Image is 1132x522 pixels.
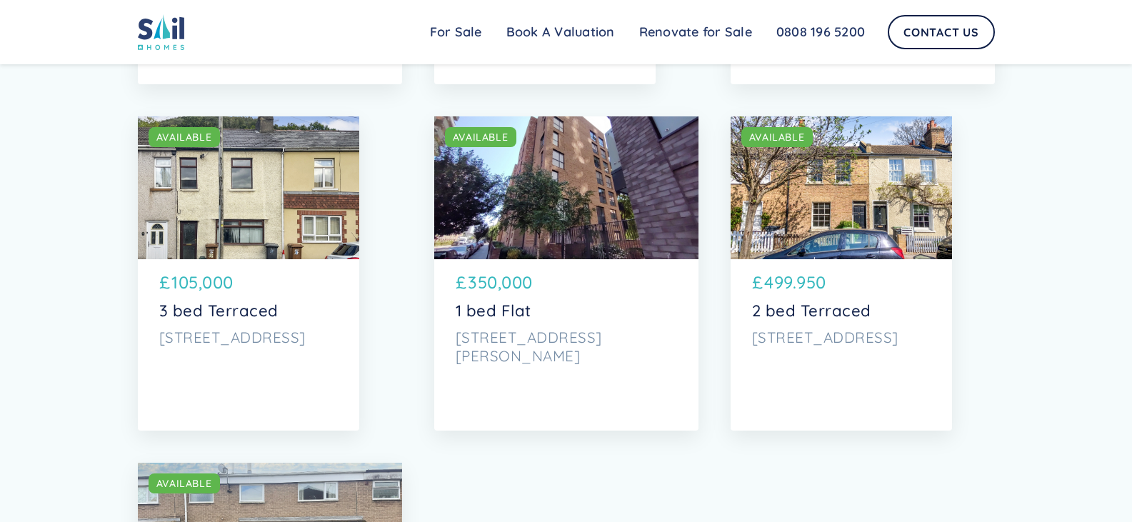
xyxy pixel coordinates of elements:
a: Book A Valuation [494,18,627,46]
a: For Sale [418,18,494,46]
img: sail home logo colored [138,14,185,50]
a: AVAILABLE£499.9502 bed Terraced[STREET_ADDRESS] [731,116,952,431]
p: £ [159,270,171,296]
div: AVAILABLE [453,130,509,144]
a: 0808 196 5200 [764,18,877,46]
div: AVAILABLE [156,476,212,491]
a: Renovate for Sale [627,18,764,46]
p: [STREET_ADDRESS] [752,328,931,347]
div: AVAILABLE [749,130,805,144]
div: AVAILABLE [156,130,212,144]
a: Contact Us [888,15,995,49]
p: £ [752,270,763,296]
p: 3 bed Terraced [159,301,338,321]
p: [STREET_ADDRESS][PERSON_NAME] [456,328,677,366]
a: AVAILABLE£105,0003 bed Terraced[STREET_ADDRESS] [138,116,359,431]
p: [STREET_ADDRESS] [159,328,338,347]
p: 1 bed Flat [456,301,677,321]
p: 2 bed Terraced [752,301,931,321]
p: 350,000 [468,270,533,296]
p: 105,000 [171,270,234,296]
a: AVAILABLE£350,0001 bed Flat[STREET_ADDRESS][PERSON_NAME] [434,116,698,431]
p: £ [456,270,467,296]
p: 499.950 [764,270,826,296]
